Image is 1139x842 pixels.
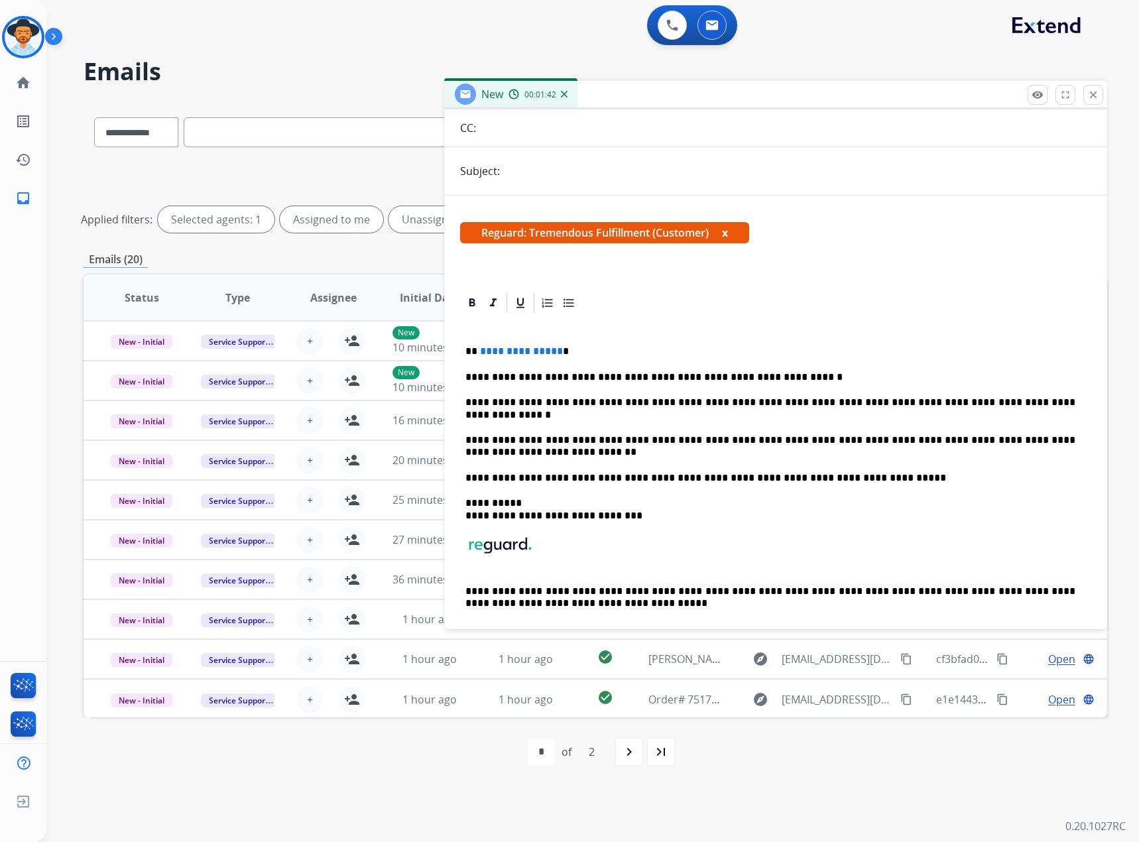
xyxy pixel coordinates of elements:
[460,222,749,243] span: Reguard: Tremendous Fulfillment (Customer)
[389,206,474,233] div: Unassigned
[84,251,148,268] p: Emails (20)
[722,225,728,241] button: x
[307,333,313,349] span: +
[201,573,276,587] span: Service Support
[296,367,323,394] button: +
[84,58,1107,85] h2: Emails
[201,693,276,707] span: Service Support
[621,744,637,760] mat-icon: navigate_next
[578,739,605,765] div: 2
[201,454,276,468] span: Service Support
[296,526,323,553] button: +
[307,373,313,389] span: +
[307,412,313,428] span: +
[752,651,768,667] mat-icon: explore
[392,380,469,394] span: 10 minutes ago
[392,326,420,339] p: New
[648,652,833,666] span: [PERSON_NAME] Claim 1-8250256502
[15,113,31,129] mat-icon: list_alt
[296,686,323,713] button: +
[400,290,459,306] span: Initial Date
[310,290,357,306] span: Assignee
[111,454,172,468] span: New - Initial
[296,407,323,434] button: +
[307,532,313,548] span: +
[462,293,482,313] div: Bold
[402,692,457,707] span: 1 hour ago
[296,606,323,632] button: +
[201,613,276,627] span: Service Support
[344,571,360,587] mat-icon: person_add
[1048,651,1075,667] span: Open
[996,653,1008,665] mat-icon: content_copy
[1087,89,1099,101] mat-icon: close
[1059,89,1071,101] mat-icon: fullscreen
[344,333,360,349] mat-icon: person_add
[344,492,360,508] mat-icon: person_add
[392,340,469,355] span: 10 minutes ago
[307,692,313,707] span: +
[392,453,469,467] span: 20 minutes ago
[201,414,276,428] span: Service Support
[344,412,360,428] mat-icon: person_add
[158,206,274,233] div: Selected agents: 1
[653,744,669,760] mat-icon: last_page
[483,293,503,313] div: Italic
[524,90,556,100] span: 00:01:42
[392,572,469,587] span: 36 minutes ago
[782,692,894,707] span: [EMAIL_ADDRESS][DOMAIN_NAME]
[1032,89,1044,101] mat-icon: remove_red_eye
[201,494,276,508] span: Service Support
[111,414,172,428] span: New - Initial
[15,152,31,168] mat-icon: history
[900,693,912,705] mat-icon: content_copy
[499,692,553,707] span: 1 hour ago
[344,651,360,667] mat-icon: person_add
[499,652,553,666] span: 1 hour ago
[1083,693,1095,705] mat-icon: language
[344,692,360,707] mat-icon: person_add
[111,534,172,548] span: New - Initial
[538,293,558,313] div: Ordered List
[111,375,172,389] span: New - Initial
[296,566,323,593] button: +
[460,163,500,179] p: Subject:
[201,534,276,548] span: Service Support
[392,413,469,428] span: 16 minutes ago
[392,493,469,507] span: 25 minutes ago
[201,335,276,349] span: Service Support
[5,19,42,56] img: avatar
[307,611,313,627] span: +
[900,653,912,665] mat-icon: content_copy
[280,206,383,233] div: Assigned to me
[296,447,323,473] button: +
[111,573,172,587] span: New - Initial
[125,290,159,306] span: Status
[1048,692,1075,707] span: Open
[15,75,31,91] mat-icon: home
[201,653,276,667] span: Service Support
[111,653,172,667] span: New - Initial
[344,373,360,389] mat-icon: person_add
[460,120,476,136] p: CC:
[307,492,313,508] span: +
[307,452,313,468] span: +
[1083,653,1095,665] mat-icon: language
[111,693,172,707] span: New - Initial
[510,293,530,313] div: Underline
[225,290,250,306] span: Type
[111,613,172,627] span: New - Initial
[307,571,313,587] span: +
[344,611,360,627] mat-icon: person_add
[296,328,323,354] button: +
[559,293,579,313] div: Bullet List
[201,375,276,389] span: Service Support
[81,211,152,227] p: Applied filters:
[111,494,172,508] span: New - Initial
[344,532,360,548] mat-icon: person_add
[1065,818,1126,834] p: 0.20.1027RC
[597,690,613,705] mat-icon: check_circle
[392,366,420,379] p: New
[562,744,571,760] div: of
[296,487,323,513] button: +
